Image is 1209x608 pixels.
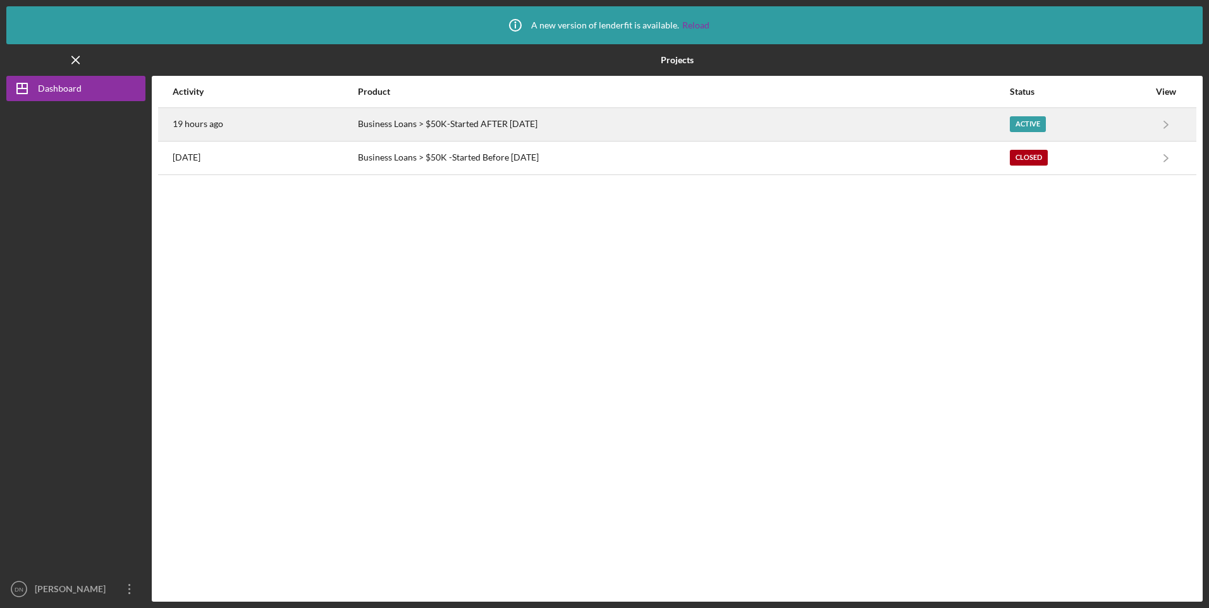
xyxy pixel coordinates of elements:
time: 2025-04-23 16:20 [173,152,200,162]
button: Dashboard [6,76,145,101]
div: Product [358,87,1009,97]
div: A new version of lenderfit is available. [500,9,709,41]
div: Business Loans > $50K-Started AFTER [DATE] [358,109,1009,140]
button: DN[PERSON_NAME] [6,576,145,602]
a: Reload [682,20,709,30]
time: 2025-09-09 06:18 [173,119,223,129]
b: Projects [661,55,694,65]
text: DN [15,586,23,593]
div: Activity [173,87,357,97]
div: Business Loans > $50K -Started Before [DATE] [358,142,1009,174]
div: [PERSON_NAME] [32,576,114,605]
div: Status [1010,87,1149,97]
div: Dashboard [38,76,82,104]
div: Closed [1010,150,1048,166]
div: View [1150,87,1182,97]
div: Active [1010,116,1046,132]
